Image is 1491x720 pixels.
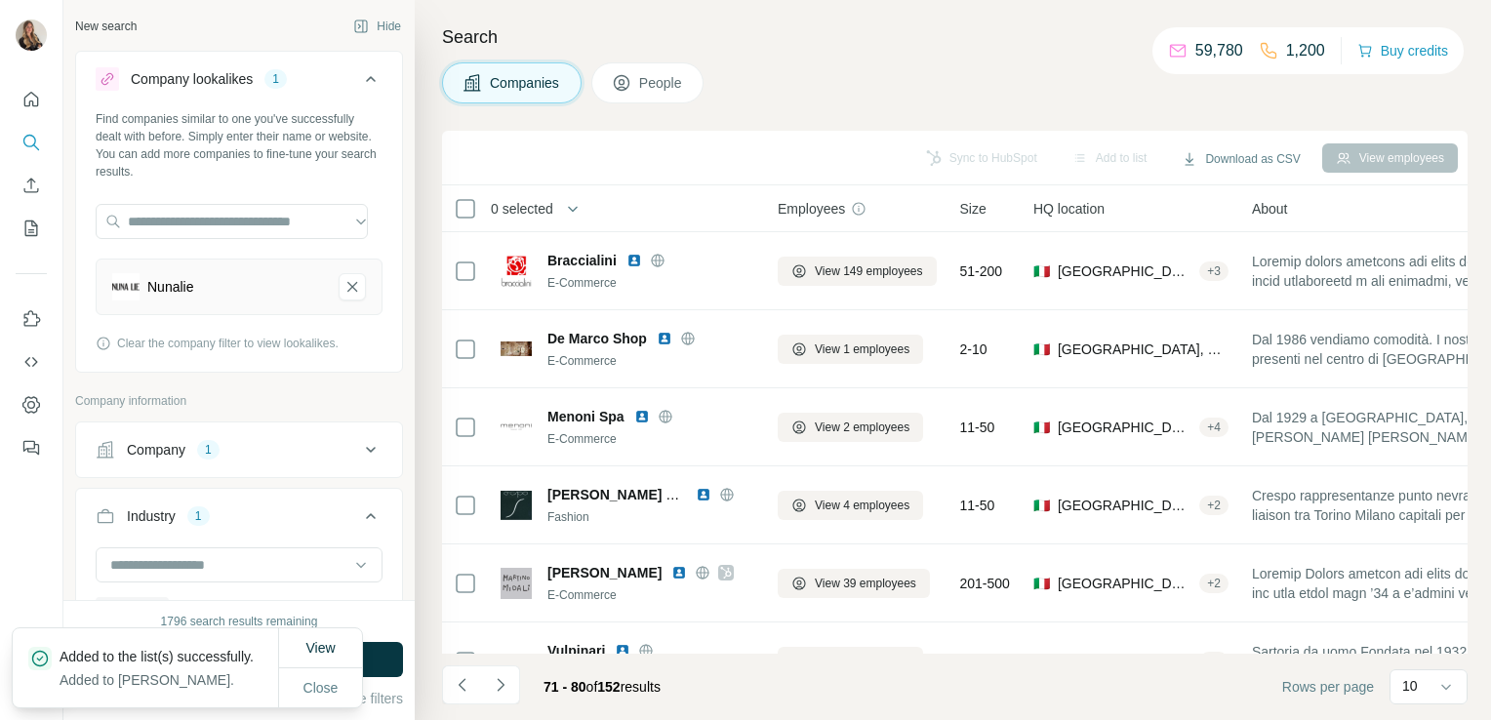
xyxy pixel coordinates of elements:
span: Size [960,199,987,219]
button: View 149 employees [778,257,937,286]
button: Use Surfe on LinkedIn [16,301,47,337]
span: De Marco Shop [547,329,647,348]
span: View 3 employees [815,653,909,670]
div: New search [75,18,137,35]
button: Feedback [16,430,47,465]
p: Company information [75,392,403,410]
button: View 4 employees [778,491,923,520]
span: Menoni Spa [547,407,625,426]
button: Company lookalikes1 [76,56,402,110]
span: 🇮🇹 [1033,418,1050,437]
button: Hide [340,12,415,41]
button: View 1 employees [778,335,923,364]
p: Added to the list(s) successfully. [60,647,269,666]
div: + 3 [1199,262,1229,280]
span: 51-200 [960,261,1003,281]
div: + 2 [1199,497,1229,514]
span: Close [303,678,339,698]
div: Company lookalikes [131,69,253,89]
span: [GEOGRAPHIC_DATA], [GEOGRAPHIC_DATA], [PERSON_NAME][GEOGRAPHIC_DATA] [1058,652,1191,671]
div: 1 [197,441,220,459]
span: [GEOGRAPHIC_DATA], Feltre [1058,340,1229,359]
button: Close [290,670,352,705]
div: E-Commerce [547,274,758,292]
span: [GEOGRAPHIC_DATA], [GEOGRAPHIC_DATA], [GEOGRAPHIC_DATA] [1058,574,1191,593]
div: Company [127,440,185,460]
img: Logo of Vulpinari [501,646,532,677]
span: 🇮🇹 [1033,340,1050,359]
span: [PERSON_NAME] Rappresentanze SNC [547,487,804,502]
span: 2-10 [960,340,987,359]
div: 1796 search results remaining [161,613,318,630]
span: Braccialini [547,251,617,270]
button: My lists [16,211,47,246]
span: of [586,679,598,695]
img: LinkedIn logo [671,565,687,580]
div: E-Commerce [547,586,758,604]
img: LinkedIn logo [696,487,711,502]
span: [GEOGRAPHIC_DATA], [GEOGRAPHIC_DATA]|[GEOGRAPHIC_DATA] [1058,261,1191,281]
button: Enrich CSV [16,168,47,203]
span: View [305,640,335,656]
span: 🇮🇹 [1033,652,1050,671]
span: View 4 employees [815,497,909,514]
span: Companies [490,73,561,93]
div: 1 [187,507,210,525]
button: Search [16,125,47,160]
span: Employees [778,199,845,219]
span: 71 - 80 [544,679,586,695]
h4: Search [442,23,1468,51]
span: 🇮🇹 [1033,574,1050,593]
button: Navigate to previous page [442,665,481,704]
img: Logo of Braccialini [501,256,532,287]
img: LinkedIn logo [615,643,630,659]
div: Fashion [547,508,758,526]
span: View 39 employees [815,575,916,592]
img: LinkedIn logo [657,331,672,346]
div: + 2 [1199,575,1229,592]
button: Quick start [16,82,47,117]
img: Avatar [16,20,47,51]
p: 1,200 [1286,39,1325,62]
img: Logo of Menoni Spa [501,423,532,431]
div: E-Commerce [547,430,758,448]
button: Use Surfe API [16,344,47,380]
span: [GEOGRAPHIC_DATA], [GEOGRAPHIC_DATA], [GEOGRAPHIC_DATA] [1058,418,1191,437]
span: Rows per page [1282,677,1374,697]
img: Nunalie-logo [112,273,140,300]
div: Find companies similar to one you've successfully dealt with before. Simply enter their name or w... [96,110,383,180]
span: People [639,73,684,93]
button: View 3 employees [778,647,923,676]
div: + 1 [1199,653,1229,670]
span: 201-500 [960,574,1010,593]
button: Buy credits [1357,37,1448,64]
img: LinkedIn logo [626,253,642,268]
button: Download as CSV [1168,144,1313,174]
p: Added to [PERSON_NAME]. [60,670,269,690]
div: + 4 [1199,419,1229,436]
span: View 149 employees [815,262,923,280]
div: 1 [264,70,287,88]
img: Logo of Martino Midali [501,568,532,599]
span: About [1252,199,1288,219]
span: HQ location [1033,199,1105,219]
span: 11-50 [960,652,995,671]
div: Industry [127,506,176,526]
span: 11-50 [960,496,995,515]
button: Industry1 [76,493,402,547]
span: View 1 employees [815,340,909,358]
img: Logo of Crespo Rappresentanze SNC [501,490,532,521]
img: Logo of De Marco Shop [501,341,532,356]
button: Navigate to next page [481,665,520,704]
span: 152 [597,679,620,695]
p: 10 [1402,676,1418,696]
span: results [544,679,661,695]
span: Clear the company filter to view lookalikes. [117,335,339,352]
div: Nunalie [147,277,193,297]
button: View 39 employees [778,569,930,598]
button: Dashboard [16,387,47,422]
span: [GEOGRAPHIC_DATA], [GEOGRAPHIC_DATA]|[GEOGRAPHIC_DATA] [1058,496,1191,515]
span: [PERSON_NAME] [547,563,662,582]
span: View 2 employees [815,419,909,436]
img: LinkedIn logo [634,409,650,424]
